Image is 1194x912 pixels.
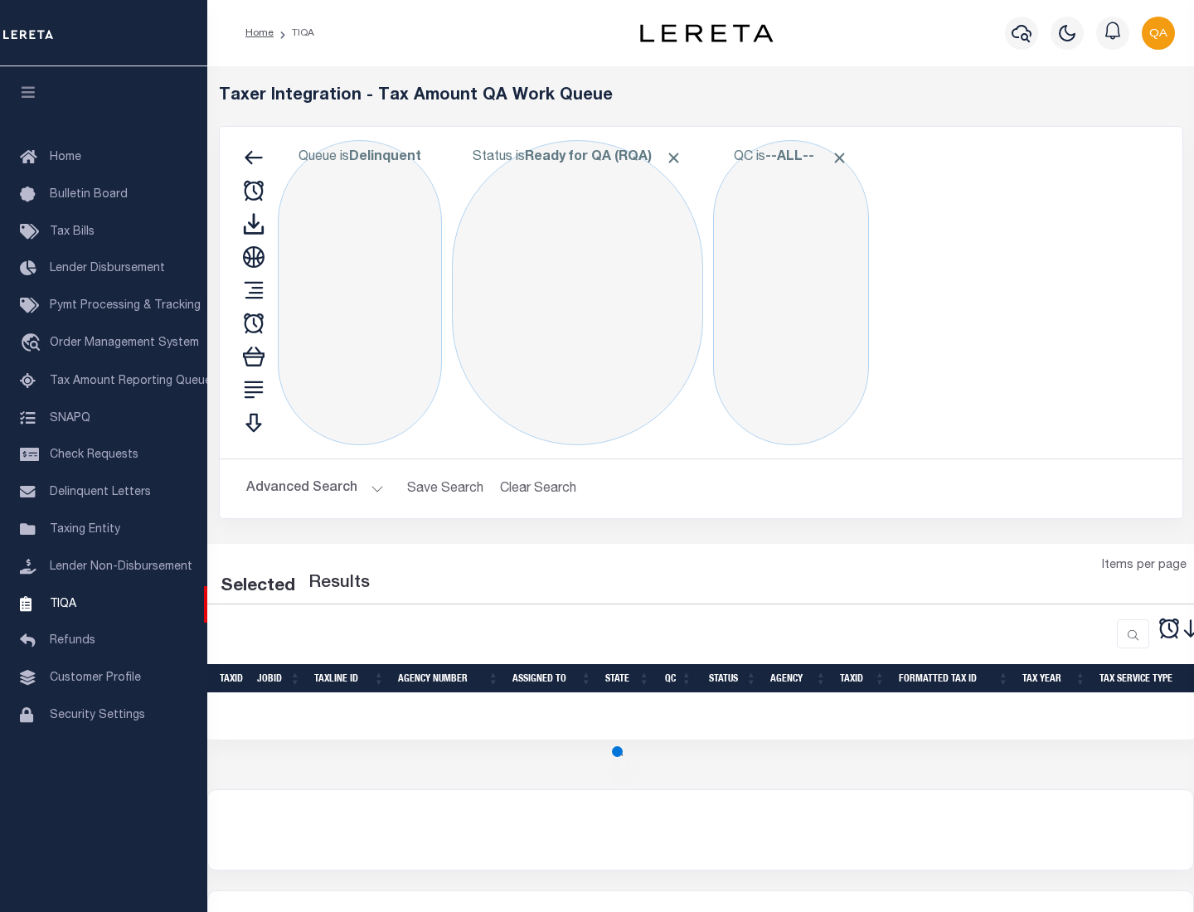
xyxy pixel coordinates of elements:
button: Save Search [397,473,493,505]
img: logo-dark.svg [640,24,773,42]
i: travel_explore [20,333,46,355]
th: Tax Year [1016,664,1093,693]
th: State [599,664,657,693]
div: Click to Edit [452,140,703,445]
div: Click to Edit [713,140,869,445]
span: Lender Disbursement [50,263,165,274]
th: Assigned To [506,664,599,693]
span: Refunds [50,635,95,647]
b: --ALL-- [765,151,814,164]
img: svg+xml;base64,PHN2ZyB4bWxucz0iaHR0cDovL3d3dy53My5vcmcvMjAwMC9zdmciIHBvaW50ZXItZXZlbnRzPSJub25lIi... [1142,17,1175,50]
th: Agency Number [391,664,506,693]
th: Status [699,664,764,693]
b: Delinquent [349,151,421,164]
b: Ready for QA (RQA) [525,151,682,164]
span: Click to Remove [831,149,848,167]
span: Delinquent Letters [50,487,151,498]
span: Taxing Entity [50,524,120,536]
th: TaxID [833,664,892,693]
button: Clear Search [493,473,584,505]
span: TIQA [50,598,76,609]
span: Bulletin Board [50,189,128,201]
span: Order Management System [50,337,199,349]
div: Selected [221,574,295,600]
span: Lender Non-Disbursement [50,561,192,573]
h5: Taxer Integration - Tax Amount QA Work Queue [219,86,1183,106]
span: Items per page [1102,557,1187,575]
span: Click to Remove [665,149,682,167]
th: Formatted Tax ID [892,664,1016,693]
th: JobID [250,664,308,693]
span: Tax Amount Reporting Queue [50,376,211,387]
div: Click to Edit [278,140,442,445]
span: Home [50,152,81,163]
span: Pymt Processing & Tracking [50,300,201,312]
label: Results [308,570,370,597]
th: Agency [764,664,833,693]
th: QC [657,664,699,693]
th: TaxID [213,664,250,693]
span: Customer Profile [50,672,141,684]
th: TaxLine ID [308,664,391,693]
span: Check Requests [50,449,138,461]
span: SNAPQ [50,412,90,424]
button: Advanced Search [246,473,384,505]
span: Tax Bills [50,226,95,238]
span: Security Settings [50,710,145,721]
a: Home [245,28,274,38]
li: TIQA [274,26,314,41]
